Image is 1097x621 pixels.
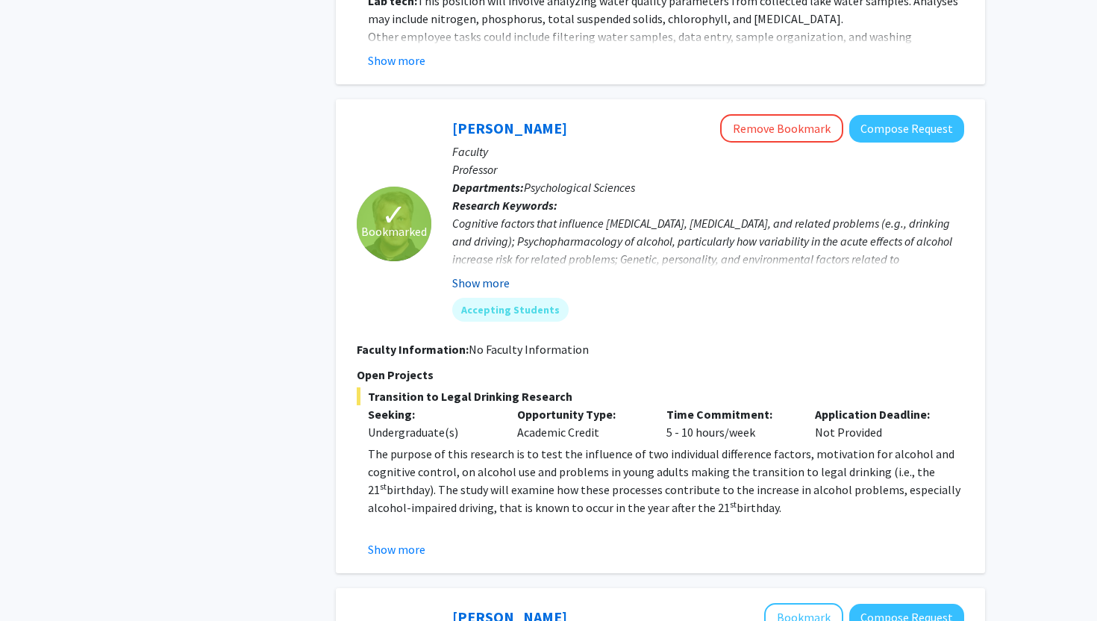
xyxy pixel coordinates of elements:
[517,405,644,423] p: Opportunity Type:
[506,405,655,441] div: Academic Credit
[357,342,469,357] b: Faculty Information:
[452,298,569,322] mat-chip: Accepting Students
[357,387,964,405] span: Transition to Legal Drinking Research
[381,207,407,222] span: ✓
[368,446,954,497] span: The purpose of this research is to test the influence of two individual difference factors, motiv...
[361,222,427,240] span: Bookmarked
[720,114,843,143] button: Remove Bookmark
[11,554,63,610] iframe: Chat
[730,499,737,510] sup: st
[368,52,425,69] button: Show more
[524,180,635,195] span: Psychological Sciences
[452,198,557,213] b: Research Keywords:
[452,274,510,292] button: Show more
[452,119,567,137] a: [PERSON_NAME]
[368,540,425,558] button: Show more
[368,423,495,441] div: Undergraduate(s)
[469,342,589,357] span: No Faculty Information
[849,115,964,143] button: Compose Request to Denis McCarthy
[368,482,960,515] span: birthday). The study will examine how these processes contribute to the increase in alcohol probl...
[452,180,524,195] b: Departments:
[357,366,964,384] p: Open Projects
[380,481,387,492] sup: st
[655,405,804,441] div: 5 - 10 hours/week
[452,143,964,160] p: Faculty
[368,405,495,423] p: Seeking:
[737,500,781,515] span: birthday.
[452,160,964,178] p: Professor
[452,214,964,286] div: Cognitive factors that influence [MEDICAL_DATA], [MEDICAL_DATA], and related problems (e.g., drin...
[368,28,964,63] p: Other employee tasks could include filtering water samples, data entry, sample organization, and ...
[666,405,793,423] p: Time Commitment:
[815,405,942,423] p: Application Deadline:
[804,405,953,441] div: Not Provided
